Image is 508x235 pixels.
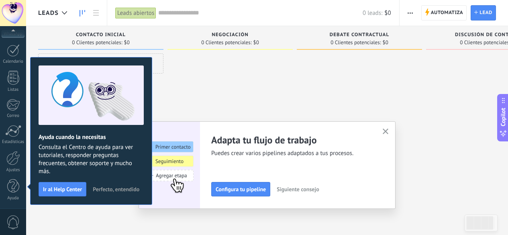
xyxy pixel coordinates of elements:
span: $0 [384,9,391,17]
a: Lista [89,5,103,21]
span: Negociación [212,32,249,38]
span: Lead [479,6,492,20]
span: Contacto inicial [76,32,126,38]
div: Debate contractual [301,32,418,39]
div: Ajustes [2,168,25,173]
span: $0 [124,40,130,45]
div: Negociación [171,32,289,39]
span: Perfecto, entendido [93,186,139,192]
span: Copilot [499,108,507,126]
button: Configura tu pipeline [211,182,270,196]
span: Consulta el Centro de ayuda para ver tutoriales, responder preguntas frecuentes, obtener soporte ... [39,143,144,176]
button: Ir al Help Center [39,182,86,196]
div: Estadísticas [2,139,25,145]
button: Más [404,5,416,20]
h2: Ayuda cuando la necesitas [39,133,144,141]
span: Siguiente consejo [277,186,319,192]
div: Calendario [2,59,25,64]
span: Puedes crear varios pipelines adaptados a tus procesos. [211,149,373,157]
a: Leads [75,5,89,21]
a: Automatiza [421,5,467,20]
span: 0 Clientes potenciales: [201,40,251,45]
span: Ir al Help Center [43,186,82,192]
span: $0 [253,40,259,45]
span: Debate contractual [330,32,389,38]
span: 0 leads: [363,9,382,17]
span: Automatiza [431,6,463,20]
div: Leads abiertos [115,7,156,19]
div: Correo [2,113,25,119]
span: 0 Clientes potenciales: [331,40,381,45]
button: Perfecto, entendido [89,183,143,195]
span: $0 [383,40,388,45]
div: Listas [2,87,25,92]
button: Siguiente consejo [273,183,322,195]
div: Ayuda [2,196,25,201]
a: Lead [471,5,496,20]
span: Configura tu pipeline [216,186,266,192]
span: 0 Clientes potenciales: [72,40,122,45]
div: Lead rápido [38,53,163,74]
h2: Adapta tu flujo de trabajo [211,134,373,146]
div: Contacto inicial [42,32,159,39]
span: Leads [38,9,59,17]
